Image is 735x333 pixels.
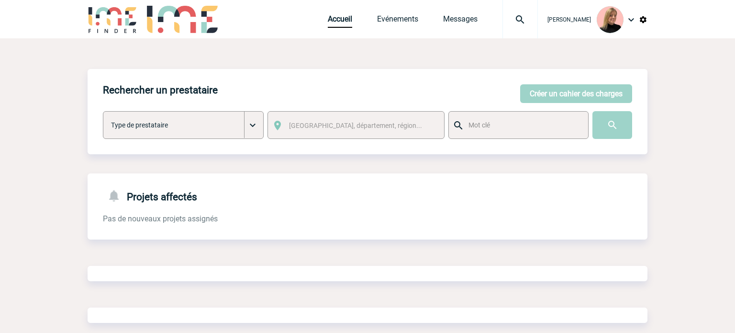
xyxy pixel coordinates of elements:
[466,119,579,131] input: Mot clé
[592,111,632,139] input: Submit
[103,84,218,96] h4: Rechercher un prestataire
[377,14,418,28] a: Evénements
[103,214,218,223] span: Pas de nouveaux projets assignés
[107,189,127,203] img: notifications-24-px-g.png
[597,6,624,33] img: 131233-0.png
[443,14,478,28] a: Messages
[328,14,352,28] a: Accueil
[289,122,422,129] span: [GEOGRAPHIC_DATA], département, région...
[547,16,591,23] span: [PERSON_NAME]
[88,6,137,33] img: IME-Finder
[103,189,197,203] h4: Projets affectés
